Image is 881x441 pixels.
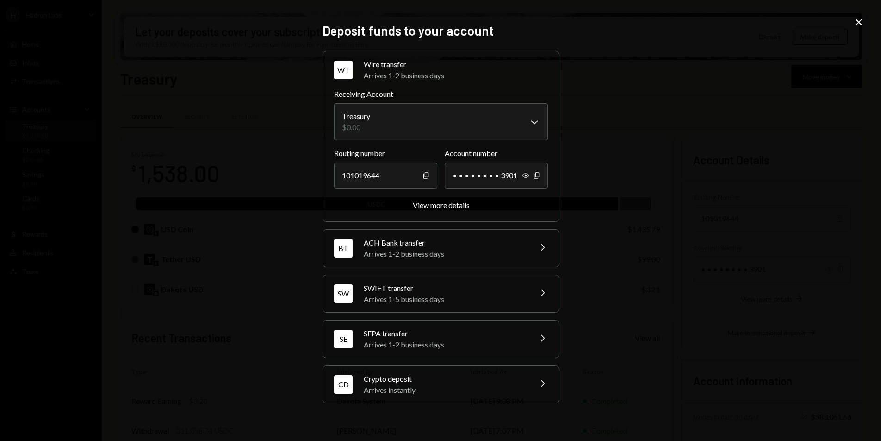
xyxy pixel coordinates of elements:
[445,163,548,189] div: • • • • • • • • 3901
[334,148,437,159] label: Routing number
[323,230,559,267] button: BTACH Bank transferArrives 1-2 business days
[445,148,548,159] label: Account number
[334,88,548,100] label: Receiving Account
[334,163,437,189] div: 101019644
[364,339,526,350] div: Arrives 1-2 business days
[334,239,353,258] div: BT
[364,384,526,396] div: Arrives instantly
[334,375,353,394] div: CD
[323,275,559,312] button: SWSWIFT transferArrives 1-5 business days
[364,294,526,305] div: Arrives 1-5 business days
[323,321,559,358] button: SESEPA transferArrives 1-2 business days
[334,61,353,79] div: WT
[364,248,526,259] div: Arrives 1-2 business days
[364,373,526,384] div: Crypto deposit
[334,88,548,210] div: WTWire transferArrives 1-2 business days
[364,237,526,248] div: ACH Bank transfer
[323,51,559,88] button: WTWire transferArrives 1-2 business days
[364,328,526,339] div: SEPA transfer
[323,22,558,40] h2: Deposit funds to your account
[334,284,353,303] div: SW
[413,201,470,209] div: View more details
[364,59,548,70] div: Wire transfer
[323,366,559,403] button: CDCrypto depositArrives instantly
[364,70,548,81] div: Arrives 1-2 business days
[364,283,526,294] div: SWIFT transfer
[334,103,548,140] button: Receiving Account
[334,330,353,348] div: SE
[413,201,470,210] button: View more details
